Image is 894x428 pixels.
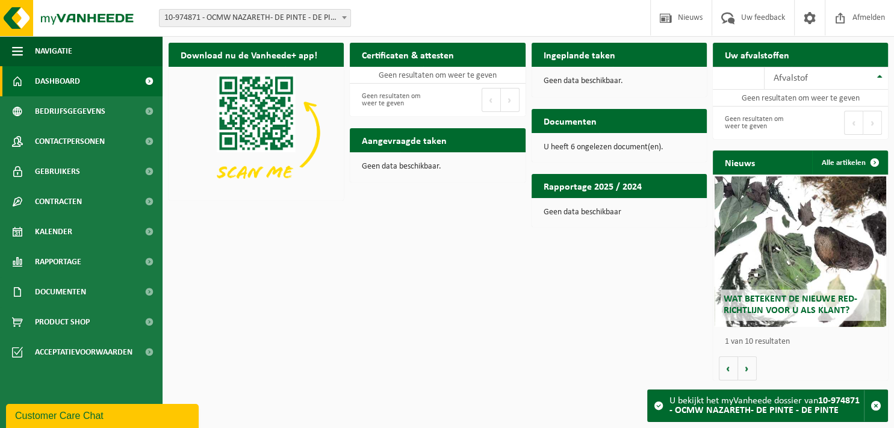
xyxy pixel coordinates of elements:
h2: Uw afvalstoffen [713,43,801,66]
h2: Download nu de Vanheede+ app! [169,43,329,66]
img: Download de VHEPlus App [169,67,344,198]
td: Geen resultaten om weer te geven [713,90,888,107]
strong: 10-974871 - OCMW NAZARETH- DE PINTE - DE PINTE [669,396,860,415]
span: Contracten [35,187,82,217]
span: Rapportage [35,247,81,277]
div: Geen resultaten om weer te geven [719,110,795,136]
p: Geen data beschikbaar [544,208,695,217]
span: Navigatie [35,36,72,66]
p: U heeft 6 ongelezen document(en). [544,143,695,152]
p: Geen data beschikbaar. [544,77,695,85]
span: 10-974871 - OCMW NAZARETH- DE PINTE - DE PINTE [159,9,351,27]
span: Kalender [35,217,72,247]
span: Afvalstof [774,73,808,83]
span: Documenten [35,277,86,307]
a: Bekijk rapportage [617,197,706,222]
a: Alle artikelen [812,150,887,175]
span: Dashboard [35,66,80,96]
h2: Certificaten & attesten [350,43,466,66]
h2: Aangevraagde taken [350,128,459,152]
span: Product Shop [35,307,90,337]
p: 1 van 10 resultaten [725,338,882,346]
button: Next [501,88,520,112]
h2: Nieuws [713,150,767,174]
span: Acceptatievoorwaarden [35,337,132,367]
button: Next [863,111,882,135]
button: Previous [844,111,863,135]
td: Geen resultaten om weer te geven [350,67,525,84]
h2: Ingeplande taken [532,43,627,66]
iframe: chat widget [6,402,201,428]
div: U bekijkt het myVanheede dossier van [669,390,864,421]
button: Volgende [738,356,757,380]
h2: Documenten [532,109,609,132]
span: 10-974871 - OCMW NAZARETH- DE PINTE - DE PINTE [160,10,350,26]
button: Vorige [719,356,738,380]
button: Previous [482,88,501,112]
div: Geen resultaten om weer te geven [356,87,432,113]
p: Geen data beschikbaar. [362,163,513,171]
span: Contactpersonen [35,126,105,157]
a: Wat betekent de nieuwe RED-richtlijn voor u als klant? [715,176,886,327]
span: Wat betekent de nieuwe RED-richtlijn voor u als klant? [724,294,857,315]
span: Bedrijfsgegevens [35,96,105,126]
h2: Rapportage 2025 / 2024 [532,174,654,197]
span: Gebruikers [35,157,80,187]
